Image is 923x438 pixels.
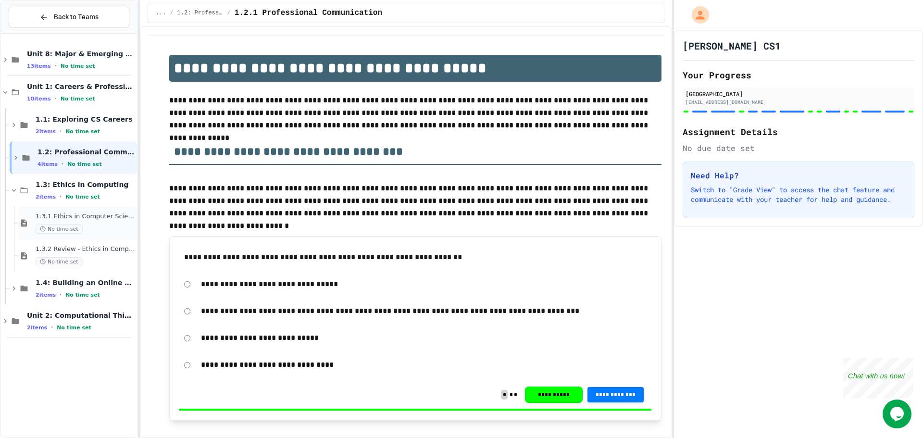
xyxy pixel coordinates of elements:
[27,63,51,69] span: 13 items
[883,400,913,428] iframe: chat widget
[683,142,914,154] div: No due date set
[843,358,913,399] iframe: chat widget
[27,96,51,102] span: 10 items
[57,325,91,331] span: No time set
[65,128,100,135] span: No time set
[683,39,781,52] h1: [PERSON_NAME] CS1
[36,278,135,287] span: 1.4: Building an Online Presence
[37,161,58,167] span: 4 items
[27,325,47,331] span: 2 items
[36,194,56,200] span: 2 items
[51,324,53,331] span: •
[683,68,914,82] h2: Your Progress
[9,7,129,27] button: Back to Teams
[36,225,83,234] span: No time set
[691,185,906,204] p: Switch to "Grade View" to access the chat feature and communicate with your teacher for help and ...
[682,4,711,26] div: My Account
[61,63,95,69] span: No time set
[60,291,62,299] span: •
[27,50,135,58] span: Unit 8: Major & Emerging Technologies
[36,292,56,298] span: 2 items
[60,193,62,200] span: •
[62,160,63,168] span: •
[65,292,100,298] span: No time set
[65,194,100,200] span: No time set
[683,125,914,138] h2: Assignment Details
[691,170,906,181] h3: Need Help?
[235,7,382,19] span: 1.2.1 Professional Communication
[54,12,99,22] span: Back to Teams
[60,127,62,135] span: •
[227,9,231,17] span: /
[36,213,135,221] span: 1.3.1 Ethics in Computer Science
[36,257,83,266] span: No time set
[36,180,135,189] span: 1.3: Ethics in Computing
[36,115,135,124] span: 1.1: Exploring CS Careers
[686,99,911,106] div: [EMAIL_ADDRESS][DOMAIN_NAME]
[37,148,135,156] span: 1.2: Professional Communication
[67,161,102,167] span: No time set
[36,128,56,135] span: 2 items
[156,9,166,17] span: ...
[36,245,135,253] span: 1.3.2 Review - Ethics in Computer Science
[170,9,173,17] span: /
[686,89,911,98] div: [GEOGRAPHIC_DATA]
[27,311,135,320] span: Unit 2: Computational Thinking & Problem-Solving
[61,96,95,102] span: No time set
[55,95,57,102] span: •
[27,82,135,91] span: Unit 1: Careers & Professionalism
[177,9,224,17] span: 1.2: Professional Communication
[55,62,57,70] span: •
